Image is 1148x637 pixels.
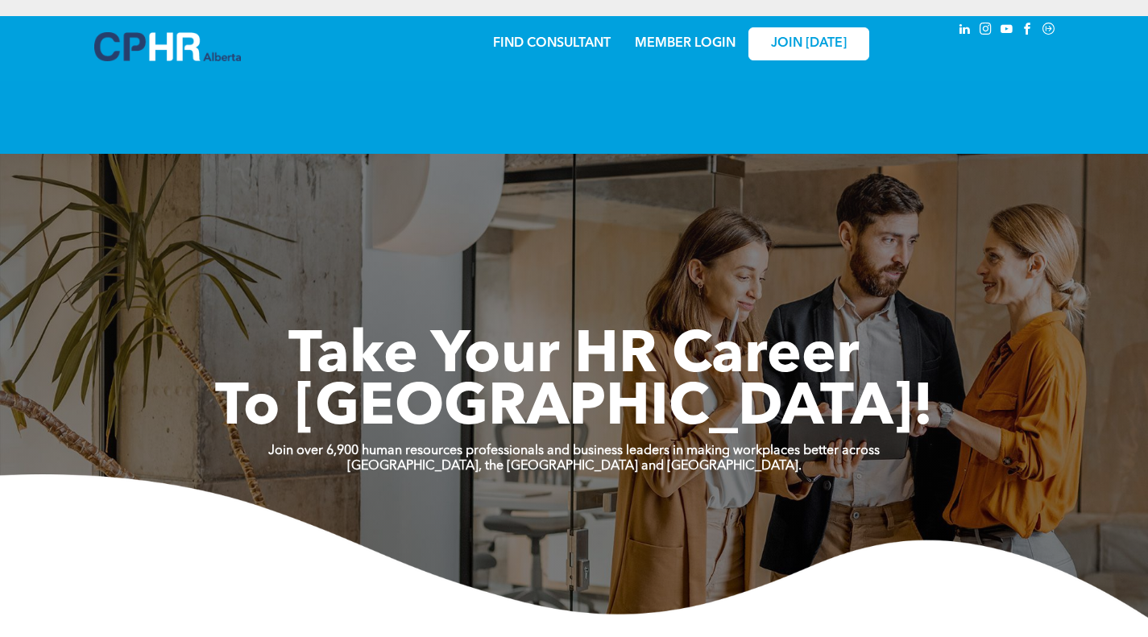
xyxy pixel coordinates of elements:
[215,380,934,438] span: To [GEOGRAPHIC_DATA]!
[748,27,869,60] a: JOIN [DATE]
[977,20,995,42] a: instagram
[998,20,1016,42] a: youtube
[771,36,847,52] span: JOIN [DATE]
[1040,20,1058,42] a: Social network
[493,37,611,50] a: FIND CONSULTANT
[956,20,974,42] a: linkedin
[347,460,802,473] strong: [GEOGRAPHIC_DATA], the [GEOGRAPHIC_DATA] and [GEOGRAPHIC_DATA].
[94,32,241,61] img: A blue and white logo for cp alberta
[268,445,880,457] strong: Join over 6,900 human resources professionals and business leaders in making workplaces better ac...
[1019,20,1037,42] a: facebook
[288,328,860,386] span: Take Your HR Career
[635,37,736,50] a: MEMBER LOGIN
